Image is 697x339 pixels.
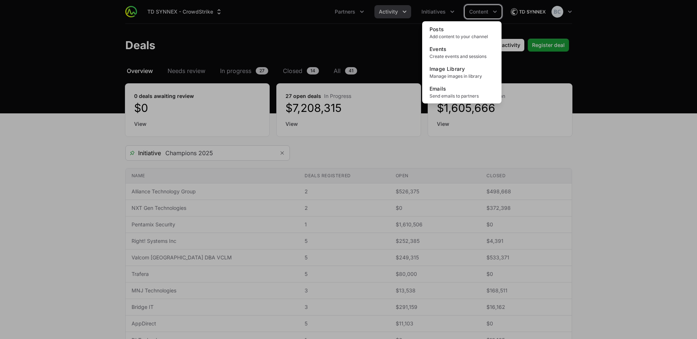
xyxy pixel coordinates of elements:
[430,93,494,99] span: Send emails to partners
[424,43,500,62] a: EventsCreate events and sessions
[430,73,494,79] span: Manage images in library
[424,62,500,82] a: Image LibraryManage images in library
[430,46,447,52] span: Events
[430,85,446,92] span: Emails
[430,34,494,40] span: Add content to your channel
[430,54,494,59] span: Create events and sessions
[137,5,502,18] div: Main navigation
[424,82,500,102] a: EmailsSend emails to partners
[430,26,444,32] span: Posts
[430,66,465,72] span: Image Library
[465,5,502,18] div: Content menu
[424,23,500,43] a: PostsAdd content to your channel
